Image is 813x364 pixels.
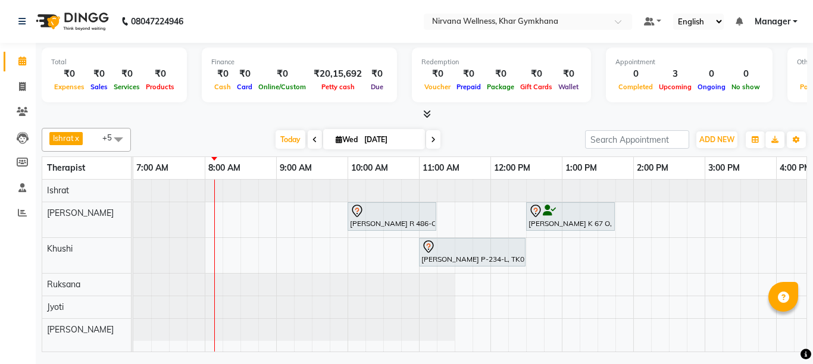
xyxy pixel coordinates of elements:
span: Voucher [421,83,454,91]
span: Package [484,83,517,91]
div: Total [51,57,177,67]
div: [PERSON_NAME] K 67 O, TK01, 12:30 PM-01:45 PM, Swedish / Aroma / Deep tissue- 60 min [527,204,614,229]
span: Cash [211,83,234,91]
span: Gift Cards [517,83,555,91]
div: ₹0 [143,67,177,81]
a: 10:00 AM [348,159,391,177]
span: Card [234,83,255,91]
a: 2:00 PM [634,159,671,177]
div: 0 [695,67,728,81]
span: No show [728,83,763,91]
span: Wallet [555,83,581,91]
span: Today [276,130,305,149]
span: Expenses [51,83,87,91]
input: Search Appointment [585,130,689,149]
span: Ruksana [47,279,80,290]
a: 8:00 AM [205,159,243,177]
span: Manager [755,15,790,28]
span: Ishrat [53,133,74,143]
span: Online/Custom [255,83,309,91]
div: [PERSON_NAME] R 486-O, TK02, 10:00 AM-11:15 AM, Swedish / Aroma / Deep tissue- 60 min [349,204,435,229]
div: Finance [211,57,387,67]
a: 9:00 AM [277,159,315,177]
span: Petty cash [318,83,358,91]
div: ₹0 [234,67,255,81]
div: ₹0 [111,67,143,81]
input: 2025-09-03 [361,131,420,149]
span: Completed [615,83,656,91]
span: Sales [87,83,111,91]
div: ₹0 [211,67,234,81]
span: Upcoming [656,83,695,91]
div: ₹0 [454,67,484,81]
div: 0 [615,67,656,81]
a: 3:00 PM [705,159,743,177]
a: x [74,133,79,143]
span: Ishrat [47,185,69,196]
a: 12:00 PM [491,159,533,177]
img: logo [30,5,112,38]
a: 7:00 AM [133,159,171,177]
div: [PERSON_NAME] P-234-L, TK03, 11:00 AM-12:30 PM, Combo Offer Menicure+Pedicure [420,240,524,265]
div: ₹0 [367,67,387,81]
div: ₹0 [517,67,555,81]
span: Due [368,83,386,91]
span: Jyoti [47,302,64,312]
div: Appointment [615,57,763,67]
div: ₹0 [555,67,581,81]
a: 11:00 AM [420,159,462,177]
a: 1:00 PM [562,159,600,177]
span: Prepaid [454,83,484,91]
div: 3 [656,67,695,81]
div: Redemption [421,57,581,67]
span: Wed [333,135,361,144]
span: ADD NEW [699,135,734,144]
div: 0 [728,67,763,81]
div: ₹0 [484,67,517,81]
span: +5 [102,133,121,142]
div: ₹0 [421,67,454,81]
span: [PERSON_NAME] [47,324,114,335]
span: Ongoing [695,83,728,91]
div: ₹0 [255,67,309,81]
span: Therapist [47,162,85,173]
div: ₹0 [51,67,87,81]
iframe: chat widget [763,316,801,352]
button: ADD NEW [696,131,737,148]
span: Products [143,83,177,91]
span: Khushi [47,243,73,254]
div: ₹20,15,692 [309,67,367,81]
span: [PERSON_NAME] [47,208,114,218]
div: ₹0 [87,67,111,81]
span: Services [111,83,143,91]
b: 08047224946 [131,5,183,38]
